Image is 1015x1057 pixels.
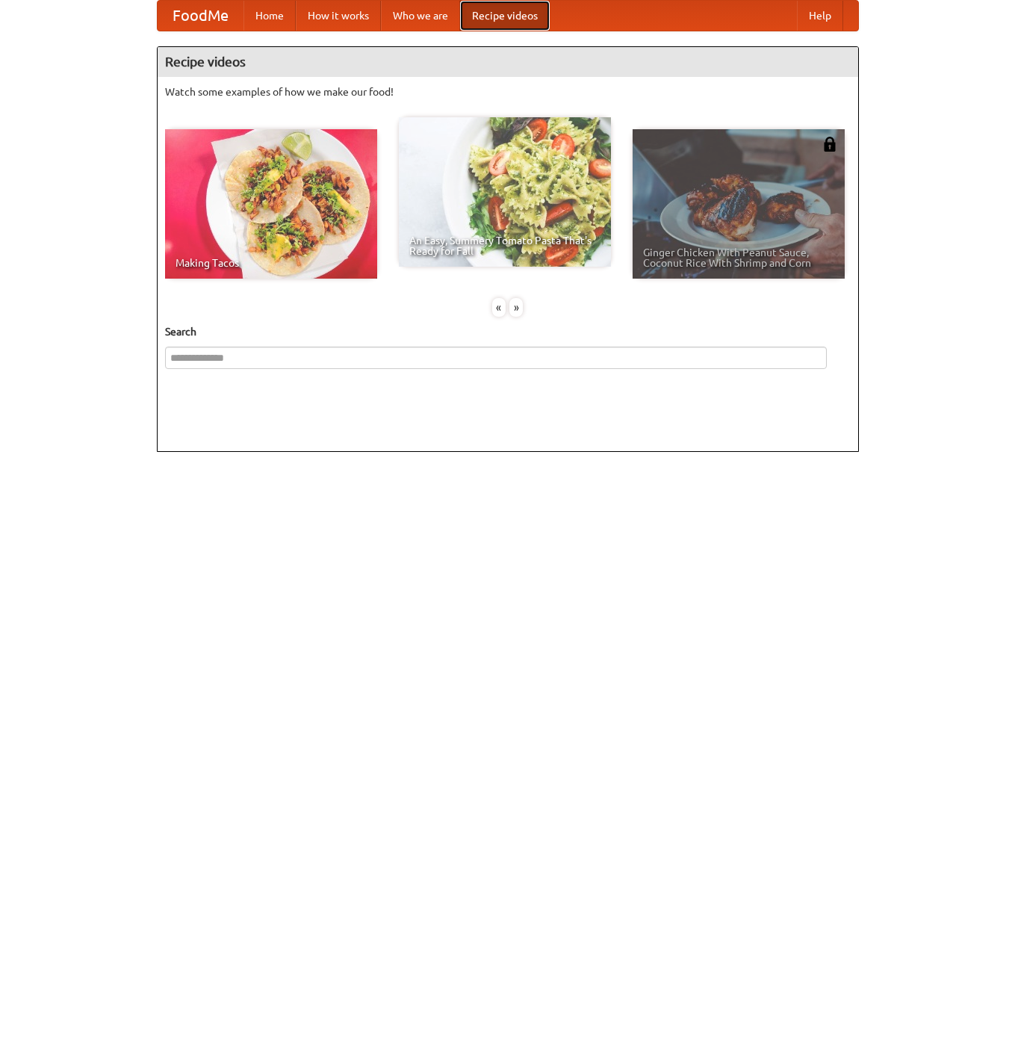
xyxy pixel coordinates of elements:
a: How it works [296,1,381,31]
div: « [492,298,506,317]
a: Making Tacos [165,129,377,279]
a: Recipe videos [460,1,550,31]
img: 483408.png [822,137,837,152]
a: Home [243,1,296,31]
a: An Easy, Summery Tomato Pasta That's Ready for Fall [399,117,611,267]
a: Who we are [381,1,460,31]
h4: Recipe videos [158,47,858,77]
a: FoodMe [158,1,243,31]
p: Watch some examples of how we make our food! [165,84,851,99]
a: Help [797,1,843,31]
span: Making Tacos [176,258,367,268]
span: An Easy, Summery Tomato Pasta That's Ready for Fall [409,235,600,256]
h5: Search [165,324,851,339]
div: » [509,298,523,317]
